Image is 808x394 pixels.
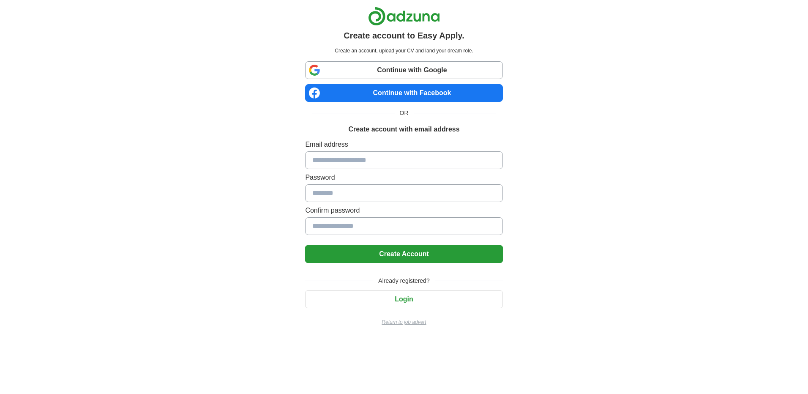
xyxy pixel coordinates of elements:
span: Already registered? [373,276,434,285]
p: Create an account, upload your CV and land your dream role. [307,47,501,55]
h1: Create account with email address [348,124,459,134]
label: Email address [305,140,502,150]
button: Create Account [305,245,502,263]
a: Continue with Google [305,61,502,79]
a: Return to job advert [305,318,502,326]
img: Adzuna logo [368,7,440,26]
span: OR [395,109,414,118]
h1: Create account to Easy Apply. [344,29,464,42]
a: Login [305,295,502,303]
button: Login [305,290,502,308]
label: Password [305,172,502,183]
a: Continue with Facebook [305,84,502,102]
label: Confirm password [305,205,502,216]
